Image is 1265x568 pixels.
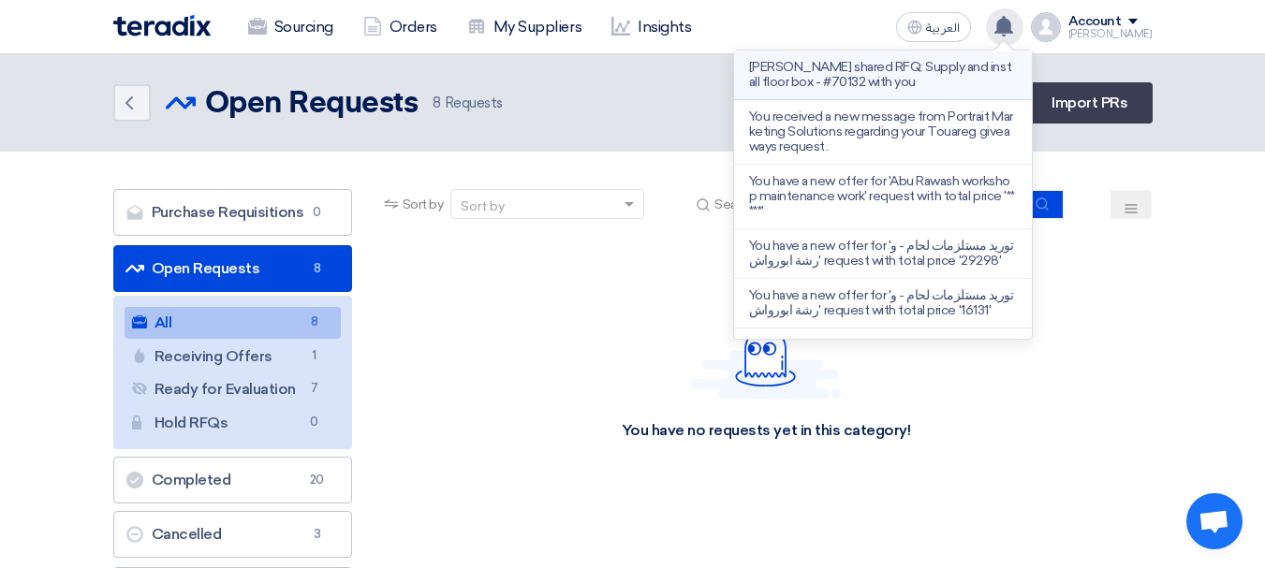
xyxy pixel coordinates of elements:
h2: Open Requests [205,85,419,123]
a: Cancelled3 [113,511,352,558]
div: Sort by [461,197,505,216]
a: Open chat [1186,493,1243,549]
span: 8 [303,313,326,332]
button: العربية [896,12,971,42]
span: 20 [306,471,329,489]
img: Teradix logo [113,15,211,36]
p: [PERSON_NAME] shared RFQ: Supply and install floor box - #70132 with you [749,60,1017,90]
a: Open Requests8 [113,245,352,292]
a: My Suppliers [452,7,596,48]
span: Sort by [403,195,444,214]
span: 7 [303,379,326,399]
a: Purchase Requisitions0 [113,189,352,236]
span: 0 [306,203,329,222]
img: Hello [691,308,841,399]
p: You have a new offer for 'توريد مستلزمات لحام - ورشة ابورواش' request with total price '29298' [749,239,1017,269]
a: Hold RFQs [125,407,341,439]
span: 3 [306,525,329,544]
a: Completed20 [113,457,352,503]
p: You have a new offer for 'توريد مستلزمات لحام - ورشة ابورواش' request with total price '16131' [749,338,1017,368]
span: Search [714,195,754,214]
span: Requests [433,93,503,114]
a: Import PRs [1027,82,1152,124]
div: Account [1068,14,1122,30]
a: Ready for Evaluation [125,373,341,405]
span: 8 [433,95,441,111]
a: Receiving Offers [125,341,341,372]
img: profile_test.png [1031,12,1061,42]
div: [PERSON_NAME] [1068,29,1153,39]
a: Insights [596,7,706,48]
span: العربية [926,22,960,35]
a: Sourcing [233,7,348,48]
span: 0 [303,413,326,432]
p: You have a new offer for 'توريد مستلزمات لحام - ورشة ابورواش' request with total price '16131' [749,288,1017,318]
p: You received a new message from Portrait Marketing Solutions regarding your Touareg giveaways req... [749,109,1017,154]
a: All [125,307,341,339]
a: Orders [348,7,452,48]
span: 1 [303,346,326,366]
span: 8 [306,259,329,278]
div: You have no requests yet in this category! [622,421,911,441]
p: You have a new offer for 'Abu Rawash workshop maintenance work' request with total price '*****' [749,174,1017,219]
